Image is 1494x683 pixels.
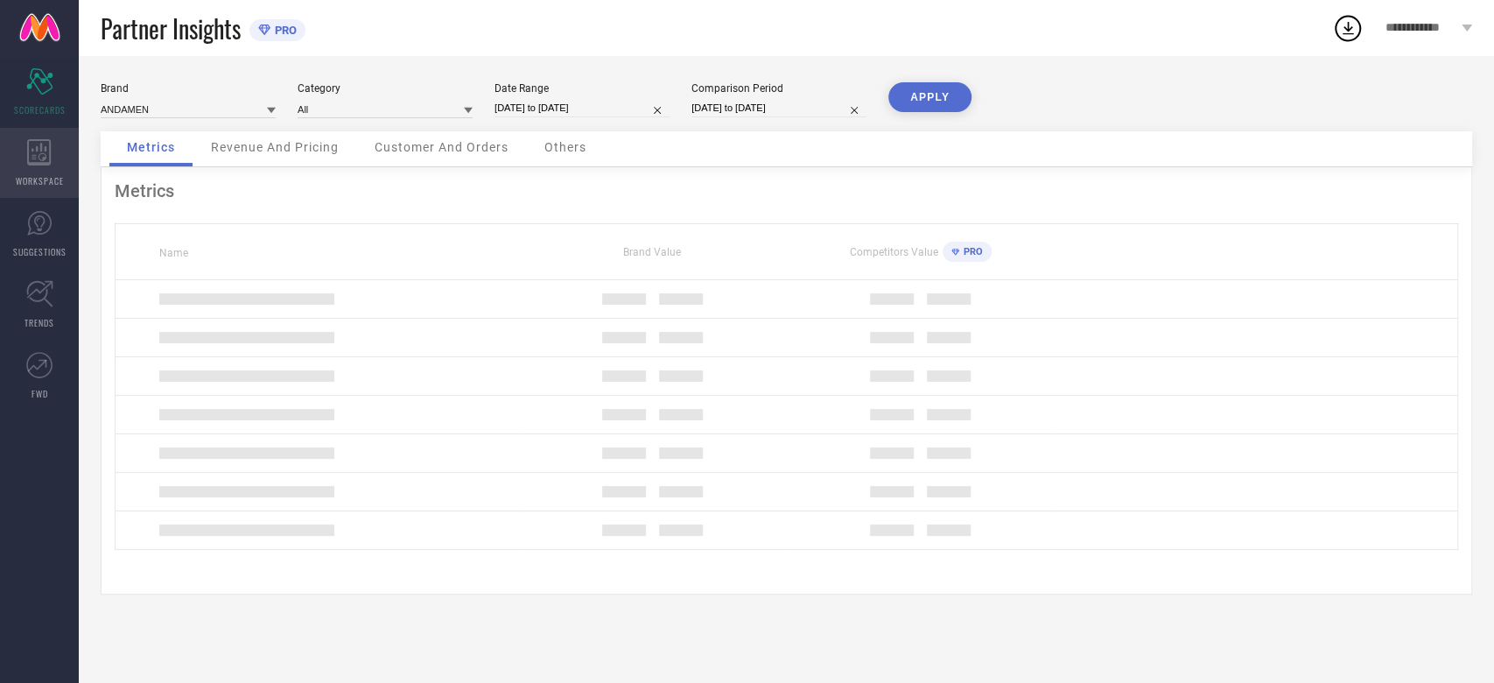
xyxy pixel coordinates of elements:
span: PRO [959,246,983,257]
span: Metrics [127,140,175,154]
div: Comparison Period [691,82,866,95]
span: Customer And Orders [375,140,509,154]
span: WORKSPACE [16,174,64,187]
span: Partner Insights [101,11,241,46]
div: Brand [101,82,276,95]
span: Brand Value [623,246,681,258]
span: PRO [270,24,297,37]
span: Others [544,140,586,154]
div: Category [298,82,473,95]
span: Competitors Value [850,246,938,258]
span: SUGGESTIONS [13,245,67,258]
span: Name [159,247,188,259]
button: APPLY [888,82,971,112]
span: TRENDS [25,316,54,329]
span: SCORECARDS [14,103,66,116]
span: Revenue And Pricing [211,140,339,154]
div: Date Range [494,82,670,95]
div: Metrics [115,180,1458,201]
div: Open download list [1332,12,1364,44]
span: FWD [32,387,48,400]
input: Select comparison period [691,99,866,117]
input: Select date range [494,99,670,117]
